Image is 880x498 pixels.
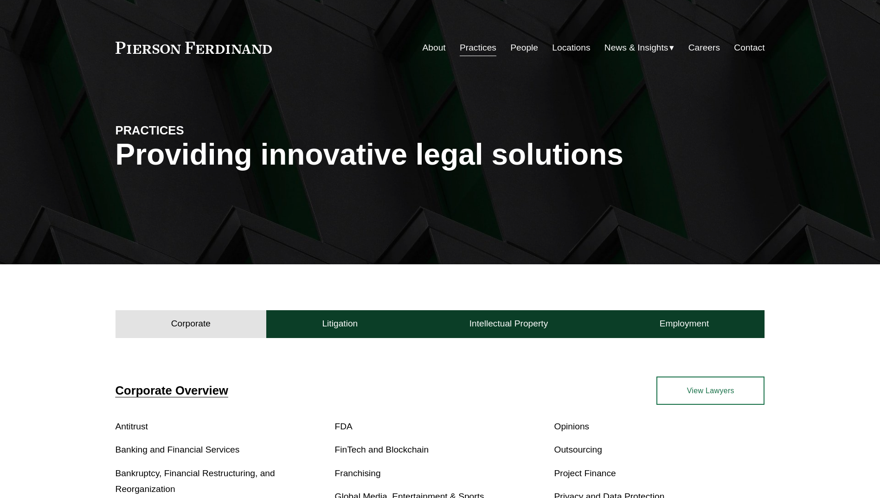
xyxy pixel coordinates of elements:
[116,421,148,431] a: Antitrust
[171,318,211,329] h4: Corporate
[116,123,278,138] h4: PRACTICES
[554,468,616,478] a: Project Finance
[116,445,240,454] a: Banking and Financial Services
[116,138,765,172] h1: Providing innovative legal solutions
[554,445,602,454] a: Outsourcing
[322,318,358,329] h4: Litigation
[734,39,764,57] a: Contact
[604,39,674,57] a: folder dropdown
[469,318,548,329] h4: Intellectual Property
[335,421,353,431] a: FDA
[116,384,228,397] a: Corporate Overview
[604,40,668,56] span: News & Insights
[554,421,589,431] a: Opinions
[510,39,538,57] a: People
[656,377,764,404] a: View Lawyers
[552,39,590,57] a: Locations
[423,39,446,57] a: About
[116,468,275,494] a: Bankruptcy, Financial Restructuring, and Reorganization
[688,39,720,57] a: Careers
[335,445,429,454] a: FinTech and Blockchain
[335,468,381,478] a: Franchising
[460,39,496,57] a: Practices
[660,318,709,329] h4: Employment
